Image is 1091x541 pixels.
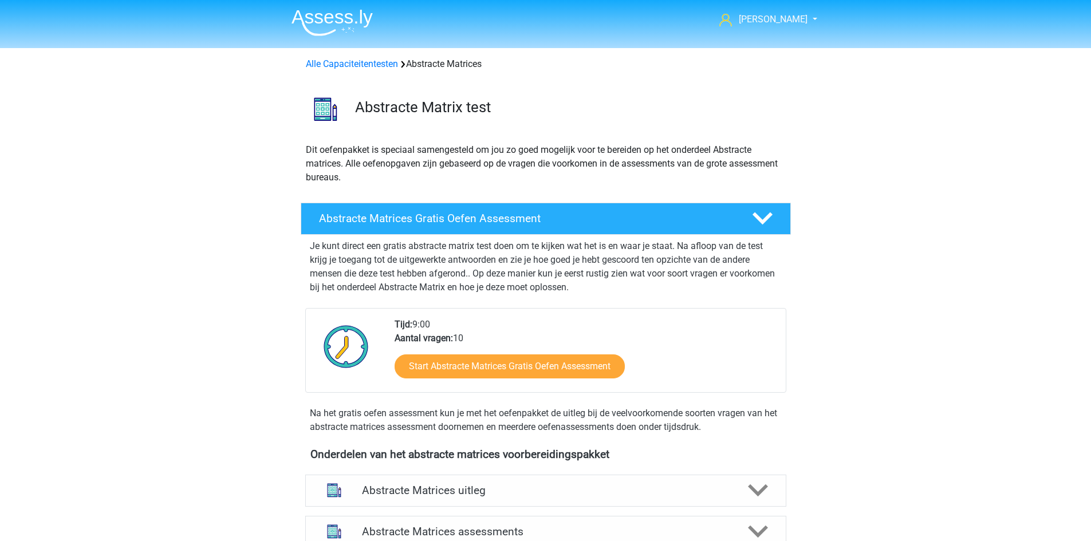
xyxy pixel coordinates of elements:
[739,14,808,25] span: [PERSON_NAME]
[292,9,373,36] img: Assessly
[355,98,782,116] h3: Abstracte Matrix test
[301,57,790,71] div: Abstracte Matrices
[296,203,795,235] a: Abstracte Matrices Gratis Oefen Assessment
[305,406,786,434] div: Na het gratis oefen assessment kun je met het oefenpakket de uitleg bij de veelvoorkomende soorte...
[395,319,412,330] b: Tijd:
[395,333,453,343] b: Aantal vragen:
[320,476,349,505] img: abstracte matrices uitleg
[395,354,625,378] a: Start Abstracte Matrices Gratis Oefen Assessment
[310,448,781,461] h4: Onderdelen van het abstracte matrices voorbereidingspakket
[301,475,791,507] a: uitleg Abstracte Matrices uitleg
[386,318,785,392] div: 9:00 10
[306,58,398,69] a: Alle Capaciteitentesten
[319,212,734,225] h4: Abstracte Matrices Gratis Oefen Assessment
[306,143,786,184] p: Dit oefenpakket is speciaal samengesteld om jou zo goed mogelijk voor te bereiden op het onderdee...
[715,13,809,26] a: [PERSON_NAME]
[310,239,782,294] p: Je kunt direct een gratis abstracte matrix test doen om te kijken wat het is en waar je staat. Na...
[301,85,350,133] img: abstracte matrices
[362,484,730,497] h4: Abstracte Matrices uitleg
[317,318,375,375] img: Klok
[362,525,730,538] h4: Abstracte Matrices assessments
